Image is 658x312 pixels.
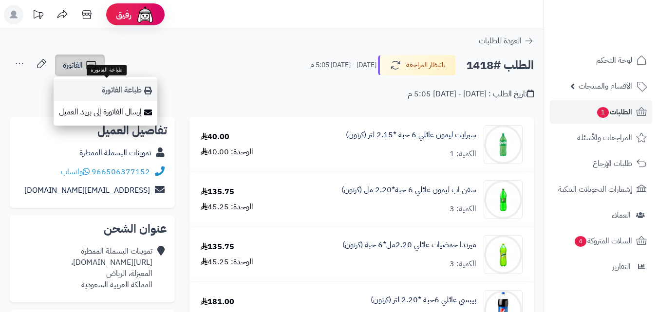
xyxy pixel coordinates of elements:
[550,100,652,124] a: الطلبات1
[450,203,476,215] div: الكمية: 3
[378,55,456,75] button: بانتظار المراجعة
[593,157,632,170] span: طلبات الإرجاع
[87,65,127,75] div: طباعة الفاتورة
[612,260,631,274] span: التقارير
[341,184,476,196] a: سفن اب ليمون عائلي 6 حبة*2.20 مل (كرتون)
[71,246,152,290] div: تموينات البسملة الممطرة [URL][DOMAIN_NAME]، المعيزلة، الرياض المملكة العربية السعودية
[54,101,157,123] a: إرسال الفاتورة إلى بريد العميل
[550,255,652,278] a: التقارير
[346,129,476,141] a: سبرايت ليمون عائلي 6 حبة *2.15 لتر (كرتون)
[63,59,83,71] span: الفاتورة
[558,183,632,196] span: إشعارات التحويلات البنكية
[201,296,234,308] div: 181.00
[18,223,167,235] h2: عنوان الشحن
[79,147,151,159] a: تموينات البسملة الممطرة
[24,184,150,196] a: [EMAIL_ADDRESS][DOMAIN_NAME]
[61,166,90,178] a: واتساب
[18,125,167,136] h2: تفاصيل العميل
[484,235,522,274] img: 1747544486-c60db756-6ee7-44b0-a7d4-ec449800-90x90.jpg
[550,178,652,201] a: إشعارات التحويلات البنكية
[579,79,632,93] span: الأقسام والمنتجات
[550,229,652,253] a: السلات المتروكة4
[135,5,155,24] img: ai-face.png
[371,294,476,306] a: بيبسي عائلي 6حبة *2.20 لتر (كرتون)
[479,35,534,47] a: العودة للطلبات
[450,148,476,160] div: الكمية: 1
[55,55,105,76] a: الفاتورة
[484,180,522,219] img: 1747541306-e6e5e2d5-9b67-463e-b81b-59a02ee4-90x90.jpg
[201,257,253,268] div: الوحدة: 45.25
[116,9,132,20] span: رفيق
[92,166,150,178] a: 966506377152
[408,89,534,100] div: تاريخ الطلب : [DATE] - [DATE] 5:05 م
[596,54,632,67] span: لوحة التحكم
[597,107,609,118] span: 1
[342,239,476,251] a: ميرندا حمضيات عائلي 2.20مل*6 حبة (كرتون)
[550,152,652,175] a: طلبات الإرجاع
[574,234,632,248] span: السلات المتروكة
[201,186,234,198] div: 135.75
[201,147,253,158] div: الوحدة: 40.00
[596,105,632,119] span: الطلبات
[612,208,631,222] span: العملاء
[201,131,229,143] div: 40.00
[54,79,157,101] a: طباعة الفاتورة
[310,60,376,70] small: [DATE] - [DATE] 5:05 م
[201,202,253,213] div: الوحدة: 45.25
[574,236,587,247] span: 4
[26,5,50,27] a: تحديثات المنصة
[450,258,476,270] div: الكمية: 3
[592,15,649,36] img: logo-2.png
[484,125,522,164] img: 1747539686-0f9554f4-bc31-4819-be80-9307afd0-90x90.jpg
[479,35,522,47] span: العودة للطلبات
[201,241,234,253] div: 135.75
[550,126,652,149] a: المراجعات والأسئلة
[466,55,534,75] h2: الطلب #1418
[577,131,632,145] span: المراجعات والأسئلة
[550,49,652,72] a: لوحة التحكم
[550,203,652,227] a: العملاء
